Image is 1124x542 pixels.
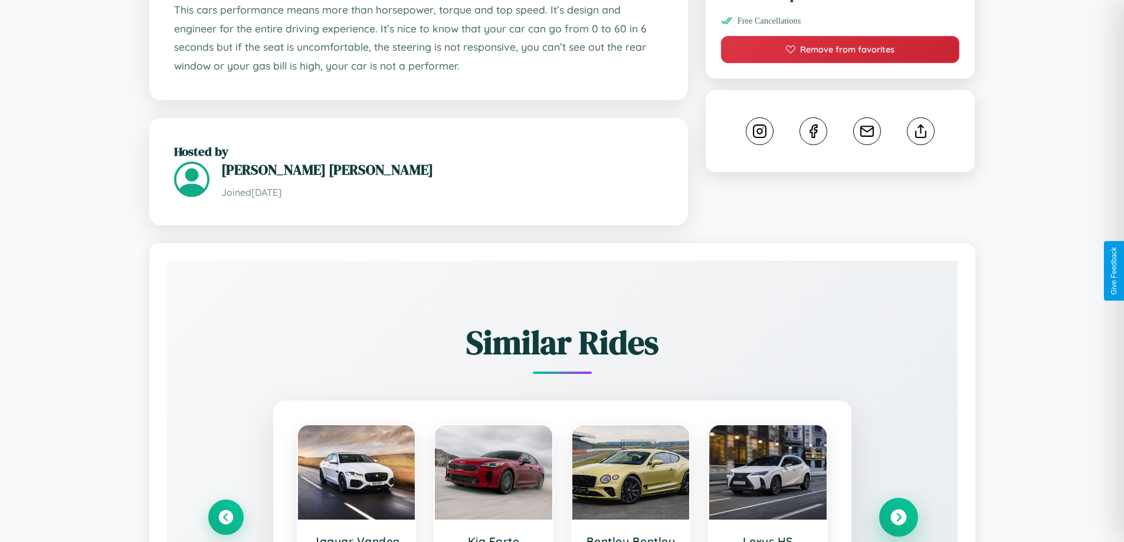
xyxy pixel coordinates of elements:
h2: Hosted by [174,143,663,160]
p: Joined [DATE] [221,184,663,201]
span: Free Cancellations [738,16,801,26]
h2: Similar Rides [208,320,916,365]
div: Give Feedback [1110,247,1118,295]
button: Remove from favorites [721,36,960,63]
h3: [PERSON_NAME] [PERSON_NAME] [221,160,663,179]
p: This cars performance means more than horsepower, torque and top speed. It’s design and engineer ... [174,1,663,75]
